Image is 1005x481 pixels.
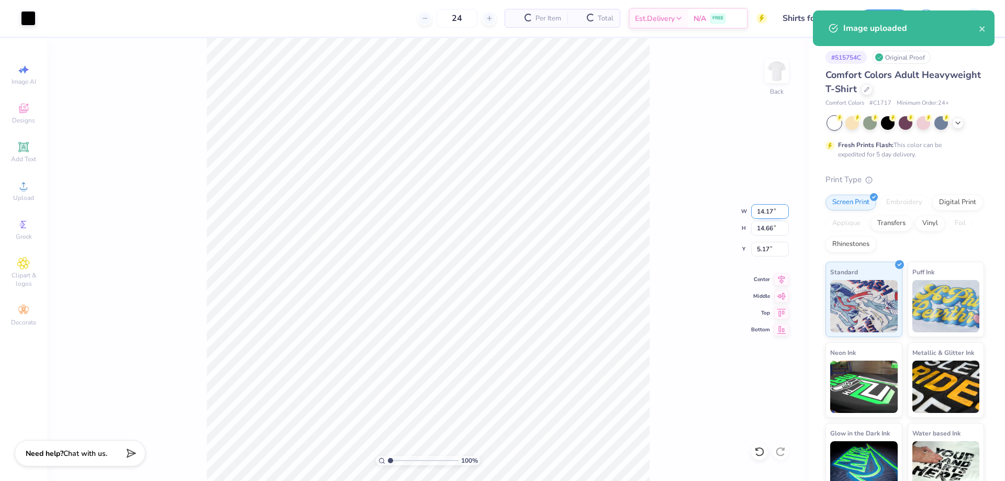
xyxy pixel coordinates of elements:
span: N/A [694,13,706,24]
span: Puff Ink [912,266,934,277]
strong: Need help? [26,449,63,458]
span: Image AI [12,77,36,86]
div: Transfers [870,216,912,231]
span: Designs [12,116,35,125]
div: Image uploaded [843,22,979,35]
span: Metallic & Glitter Ink [912,347,974,358]
img: Neon Ink [830,361,898,413]
span: Bottom [751,326,770,333]
span: Neon Ink [830,347,856,358]
span: 100 % [461,456,478,465]
span: Total [598,13,613,24]
div: Back [770,87,784,96]
span: Chat with us. [63,449,107,458]
img: Metallic & Glitter Ink [912,361,980,413]
span: # C1717 [869,99,891,108]
span: Est. Delivery [635,13,675,24]
span: Minimum Order: 24 + [897,99,949,108]
div: Rhinestones [825,237,876,252]
div: Print Type [825,174,984,186]
span: Standard [830,266,858,277]
span: Clipart & logos [5,271,42,288]
span: Per Item [535,13,561,24]
span: Decorate [11,318,36,327]
span: Top [751,309,770,317]
strong: Fresh Prints Flash: [838,141,894,149]
span: Upload [13,194,34,202]
div: Digital Print [932,195,983,210]
div: Applique [825,216,867,231]
span: Greek [16,232,32,241]
span: Add Text [11,155,36,163]
span: Comfort Colors [825,99,864,108]
img: Puff Ink [912,280,980,332]
input: – – [437,9,477,28]
div: Foil [948,216,973,231]
div: Embroidery [879,195,929,210]
img: Back [766,61,787,82]
div: This color can be expedited for 5 day delivery. [838,140,967,159]
div: # 515754C [825,51,867,64]
button: close [979,22,986,35]
div: Original Proof [872,51,931,64]
img: Standard [830,280,898,332]
input: Untitled Design [775,8,852,29]
div: Screen Print [825,195,876,210]
span: Glow in the Dark Ink [830,428,890,439]
span: Center [751,276,770,283]
span: FREE [712,15,723,22]
span: Water based Ink [912,428,961,439]
span: Comfort Colors Adult Heavyweight T-Shirt [825,69,981,95]
div: Vinyl [915,216,945,231]
span: Middle [751,293,770,300]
